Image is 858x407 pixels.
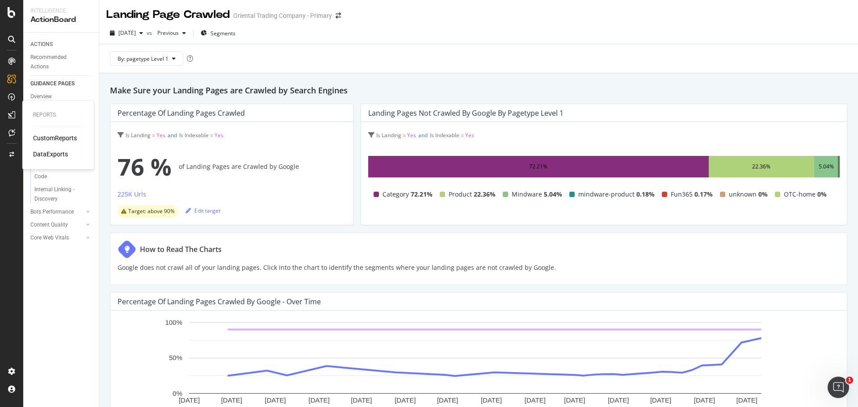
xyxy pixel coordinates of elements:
[376,131,401,139] span: Is Landing
[336,13,341,19] div: arrow-right-arrow-left
[525,397,546,404] text: [DATE]
[30,40,53,49] div: ACTIONS
[214,131,223,139] span: Yes
[185,207,220,214] div: Edit target
[736,397,757,404] text: [DATE]
[106,26,147,40] button: [DATE]
[106,7,230,22] div: Landing Page Crawled
[118,109,245,117] div: Percentage of Landing Pages Crawled
[465,131,474,139] span: Yes
[118,318,833,407] svg: A chart.
[828,377,849,398] iframe: Intercom live chat
[430,131,459,139] span: Is Indexable
[30,233,69,243] div: Core Web Vitals
[168,131,177,139] span: and
[368,109,564,117] div: Landing Pages not Crawled by Google by pagetype Level 1
[636,189,655,200] span: 0.18%
[154,29,179,37] span: Previous
[33,111,83,119] div: Reports
[128,209,175,214] span: Target: above 90%
[30,92,52,101] div: Overview
[650,397,671,404] text: [DATE]
[210,131,213,139] span: =
[817,189,827,200] span: 0%
[210,29,236,37] span: Segments
[351,397,372,404] text: [DATE]
[30,233,84,243] a: Core Web Vitals
[126,131,151,139] span: Is Landing
[172,390,182,397] text: 0%
[30,53,93,71] a: Recommended Actions
[758,189,768,200] span: 0%
[165,319,182,326] text: 100%
[265,397,286,404] text: [DATE]
[34,185,85,204] div: Internal Linking - Discovery
[179,131,209,139] span: Is Indexable
[407,131,416,139] span: Yes
[118,29,136,37] span: 2025 Jul. 25th
[152,131,155,139] span: =
[30,15,92,25] div: ActionBoard
[819,161,834,172] div: 5.04%
[169,354,182,362] text: 50%
[140,244,222,255] div: How to Read The Charts
[118,297,321,306] div: Percentage of Landing Pages Crawled by Google - Over Time
[34,185,93,204] a: Internal Linking - Discovery
[33,134,77,143] a: CustomReports
[110,51,183,66] button: By: pagetype Level 1
[30,207,74,217] div: Bots Performance
[30,220,68,230] div: Content Quality
[30,79,75,88] div: GUIDANCE PAGES
[694,397,715,404] text: [DATE]
[30,207,84,217] a: Bots Performance
[118,189,146,203] button: 225K Urls
[694,189,713,200] span: 0.17%
[118,205,178,218] div: warning label
[474,189,496,200] span: 22.36%
[156,131,165,139] span: Yes
[34,163,84,181] div: Bad HTTP Status Code
[784,189,816,200] span: OTC-home
[846,377,853,384] span: 1
[608,397,629,404] text: [DATE]
[578,189,635,200] span: mindware-product
[154,26,189,40] button: Previous
[197,26,239,40] button: Segments
[34,163,93,181] a: Bad HTTP Status Code
[671,189,693,200] span: Fun365
[33,150,68,159] a: DataExports
[461,131,464,139] span: =
[30,92,93,101] a: Overview
[449,189,472,200] span: Product
[118,149,346,185] div: of Landing Pages are Crawled by Google
[30,79,93,88] a: GUIDANCE PAGES
[118,55,168,63] span: By: pagetype Level 1
[30,53,84,71] div: Recommended Actions
[30,40,93,49] a: ACTIONS
[118,149,172,185] span: 76 %
[118,262,556,273] p: Google does not crawl all of your landing pages. Click into the chart to identify the segments wh...
[529,161,547,172] div: 72.21%
[729,189,757,200] span: unknown
[752,161,770,172] div: 22.36%
[544,189,562,200] span: 5.04%
[395,397,416,404] text: [DATE]
[110,84,847,97] h2: Make Sure your Landing Pages are Crawled by Search Engines
[403,131,406,139] span: =
[147,29,154,37] span: vs
[118,190,146,199] div: 225K Urls
[564,397,585,404] text: [DATE]
[30,220,84,230] a: Content Quality
[481,397,502,404] text: [DATE]
[411,189,433,200] span: 72.21%
[383,189,409,200] span: Category
[221,397,242,404] text: [DATE]
[179,397,200,404] text: [DATE]
[512,189,542,200] span: Mindware
[308,397,329,404] text: [DATE]
[437,397,458,404] text: [DATE]
[30,7,92,15] div: Intelligence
